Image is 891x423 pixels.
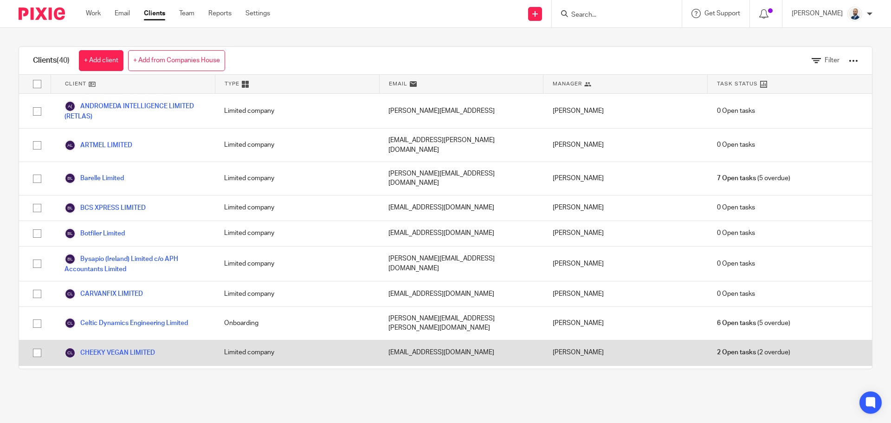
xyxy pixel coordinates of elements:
p: [PERSON_NAME] [792,9,843,18]
img: Mark%20LI%20profiler.png [847,7,862,21]
span: 0 Open tasks [717,140,755,150]
img: svg%3E [65,202,76,214]
a: + Add client [79,50,123,71]
div: Limited company [215,340,379,365]
a: ANDROMEDA INTELLIGENCE LIMITED (RETLAS) [65,101,206,121]
div: [PERSON_NAME] [543,94,708,128]
span: Manager [553,80,582,88]
a: Botfiler Limited [65,228,125,239]
span: (40) [57,57,70,64]
div: [PERSON_NAME][EMAIL_ADDRESS][PERSON_NAME][DOMAIN_NAME] [379,366,543,399]
h1: Clients [33,56,70,65]
a: Work [86,9,101,18]
div: [EMAIL_ADDRESS][PERSON_NAME][DOMAIN_NAME] [379,129,543,162]
div: [EMAIL_ADDRESS][DOMAIN_NAME] [379,340,543,365]
span: 6 Open tasks [717,319,756,328]
span: Type [225,80,239,88]
span: Email [389,80,407,88]
div: [EMAIL_ADDRESS][DOMAIN_NAME] [379,195,543,221]
input: Search [570,11,654,20]
span: Client [65,80,86,88]
div: [PERSON_NAME] [543,281,708,306]
div: [EMAIL_ADDRESS][DOMAIN_NAME] [379,281,543,306]
div: [PERSON_NAME][EMAIL_ADDRESS][DOMAIN_NAME] [379,162,543,195]
span: (2 overdue) [717,348,790,357]
img: svg%3E [65,173,76,184]
img: svg%3E [65,288,76,299]
a: CHEEKY VEGAN LIMITED [65,347,155,358]
div: Limited company [215,129,379,162]
span: 0 Open tasks [717,106,755,116]
img: svg%3E [65,140,76,151]
a: CARVANFIX LIMITED [65,288,143,299]
span: (5 overdue) [717,319,790,328]
a: + Add from Companies House [128,50,225,71]
span: 0 Open tasks [717,259,755,268]
img: svg%3E [65,101,76,112]
img: svg%3E [65,254,76,265]
div: [PERSON_NAME] [543,247,708,281]
span: Filter [825,57,839,64]
div: [EMAIL_ADDRESS][DOMAIN_NAME] [379,221,543,246]
a: Clients [144,9,165,18]
div: [PERSON_NAME] [543,366,708,399]
div: [PERSON_NAME][EMAIL_ADDRESS][PERSON_NAME][DOMAIN_NAME] [379,307,543,340]
span: (5 overdue) [717,174,790,183]
a: Celtic Dynamics Engineering Limited [65,318,188,329]
span: 7 Open tasks [717,174,756,183]
div: [PERSON_NAME] [543,162,708,195]
div: [PERSON_NAME][EMAIL_ADDRESS] [379,94,543,128]
span: 0 Open tasks [717,203,755,212]
img: svg%3E [65,347,76,358]
a: Team [179,9,194,18]
img: svg%3E [65,228,76,239]
div: [PERSON_NAME] [543,129,708,162]
div: [PERSON_NAME] [543,307,708,340]
div: Sole Trader / Self-Assessed [215,366,379,399]
div: [PERSON_NAME] [543,340,708,365]
img: svg%3E [65,318,76,329]
div: Limited company [215,162,379,195]
a: Settings [245,9,270,18]
a: Barelle Limited [65,173,124,184]
div: Onboarding [215,307,379,340]
span: Get Support [704,10,740,17]
div: [PERSON_NAME] [543,221,708,246]
a: Bysapio (Ireland) Limited c/o APH Accountants Limited [65,254,206,274]
div: Limited company [215,94,379,128]
div: Limited company [215,195,379,221]
div: Limited company [215,221,379,246]
input: Select all [28,75,46,93]
div: [PERSON_NAME][EMAIL_ADDRESS][DOMAIN_NAME] [379,247,543,281]
a: BCS XPRESS LIMITED [65,202,146,214]
a: Reports [208,9,232,18]
span: 0 Open tasks [717,228,755,238]
img: Pixie [19,7,65,20]
div: Limited company [215,247,379,281]
span: Task Status [717,80,758,88]
span: 2 Open tasks [717,348,756,357]
a: ARTMEL LIMITED [65,140,132,151]
span: 0 Open tasks [717,289,755,299]
a: Email [115,9,130,18]
div: Limited company [215,281,379,306]
div: [PERSON_NAME] [543,195,708,221]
